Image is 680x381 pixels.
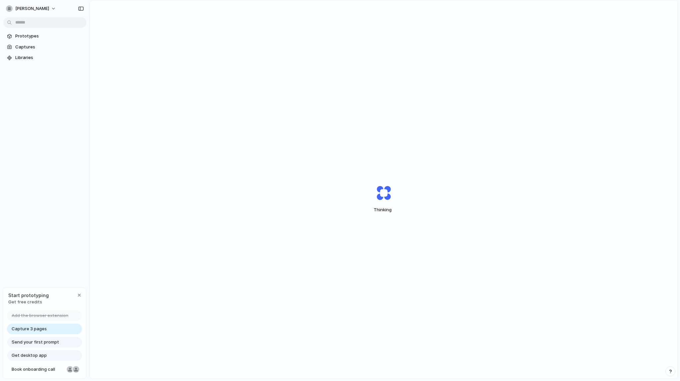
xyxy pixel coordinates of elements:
[3,31,86,41] a: Prototypes
[3,3,59,14] button: [PERSON_NAME]
[12,312,68,319] span: Add the browser extension
[12,339,59,346] span: Send your first prompt
[12,326,47,332] span: Capture 3 pages
[66,365,74,373] div: Nicole Kubica
[15,5,49,12] span: [PERSON_NAME]
[7,364,82,375] a: Book onboarding call
[3,53,86,63] a: Libraries
[12,366,64,373] span: Book onboarding call
[361,207,407,213] span: Thinking
[8,299,49,305] span: Get free credits
[15,54,84,61] span: Libraries
[15,44,84,50] span: Captures
[7,350,82,361] a: Get desktop app
[12,352,47,359] span: Get desktop app
[72,365,80,373] div: Christian Iacullo
[3,42,86,52] a: Captures
[8,292,49,299] span: Start prototyping
[15,33,84,39] span: Prototypes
